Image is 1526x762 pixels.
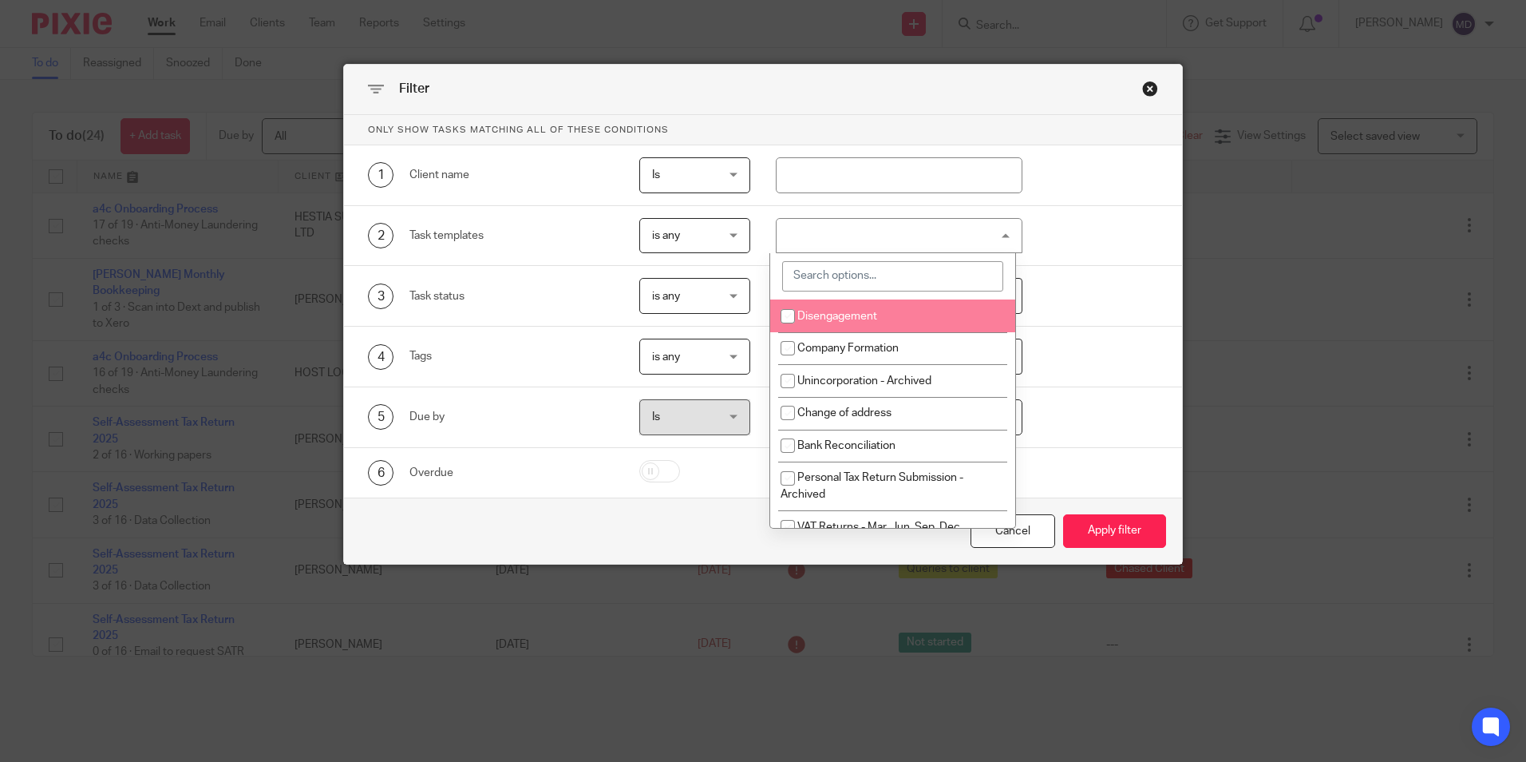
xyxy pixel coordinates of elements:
[409,167,615,183] div: Client name
[399,82,429,95] span: Filter
[797,407,891,419] span: Change of address
[1063,514,1166,549] button: Apply filter
[368,344,393,370] div: 4
[409,288,615,304] div: Task status
[797,440,895,451] span: Bank Reconciliation
[409,348,615,364] div: Tags
[797,375,931,387] span: Unincorporation - Archived
[409,409,615,425] div: Due by
[797,311,877,322] span: Disengagement
[652,169,660,181] span: Is
[781,472,963,500] span: Personal Tax Return Submission - Archived
[409,228,615,244] div: Task templates
[368,162,393,188] div: 1
[971,514,1055,549] div: Close this dialog window
[652,411,660,423] span: Is
[409,465,615,481] div: Overdue
[368,404,393,430] div: 5
[652,230,680,241] span: is any
[344,115,1182,145] p: Only show tasks matching all of these conditions
[368,460,393,486] div: 6
[652,351,680,363] span: is any
[797,522,960,533] span: VAT Returns - Mar, Jun, Sep, Dec
[368,284,393,309] div: 3
[1142,81,1158,97] div: Close this dialog window
[368,223,393,248] div: 2
[782,261,1003,292] input: Search options...
[797,343,899,354] span: Company Formation
[652,291,680,302] span: is any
